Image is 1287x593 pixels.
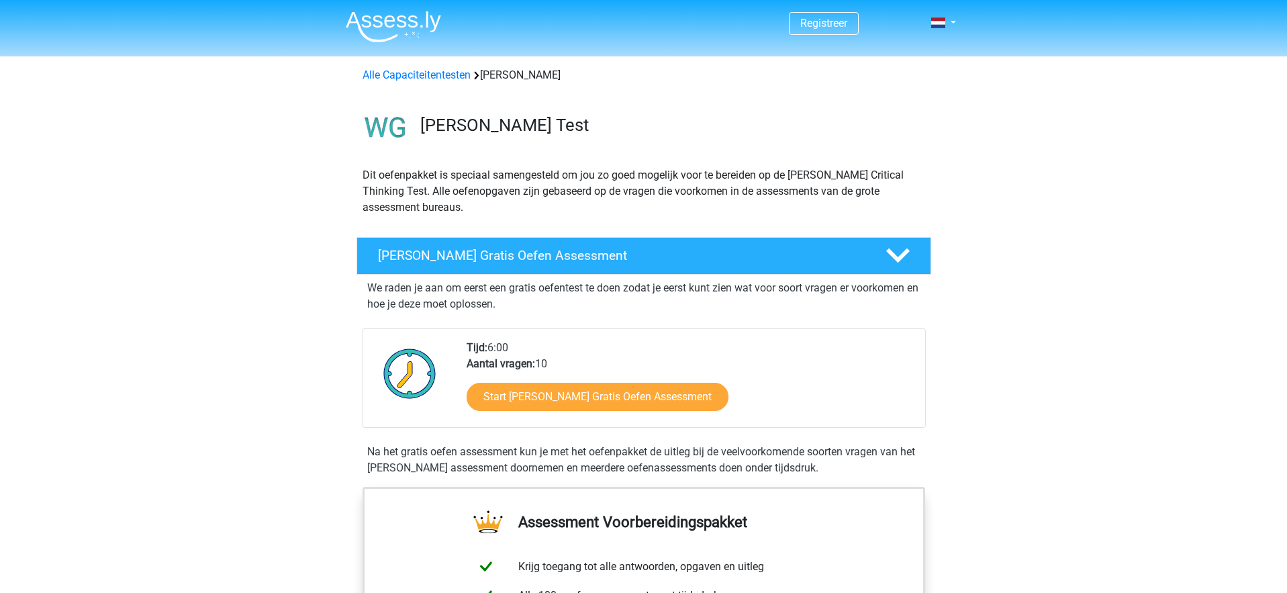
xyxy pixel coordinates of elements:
img: Assessly [346,11,441,42]
a: Registreer [800,17,847,30]
div: Na het gratis oefen assessment kun je met het oefenpakket de uitleg bij de veelvoorkomende soorte... [362,444,926,476]
b: Aantal vragen: [467,357,535,370]
img: watson glaser [357,99,414,156]
a: Alle Capaciteitentesten [363,69,471,81]
div: [PERSON_NAME] [357,67,931,83]
h4: [PERSON_NAME] Gratis Oefen Assessment [378,248,864,263]
a: Start [PERSON_NAME] Gratis Oefen Assessment [467,383,728,411]
p: We raden je aan om eerst een gratis oefentest te doen zodat je eerst kunt zien wat voor soort vra... [367,280,920,312]
b: Tijd: [467,341,487,354]
div: 6:00 10 [457,340,924,427]
p: Dit oefenpakket is speciaal samengesteld om jou zo goed mogelijk voor te bereiden op de [PERSON_N... [363,167,925,216]
img: Klok [376,340,444,407]
h3: [PERSON_NAME] Test [420,115,920,136]
a: [PERSON_NAME] Gratis Oefen Assessment [351,237,937,275]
